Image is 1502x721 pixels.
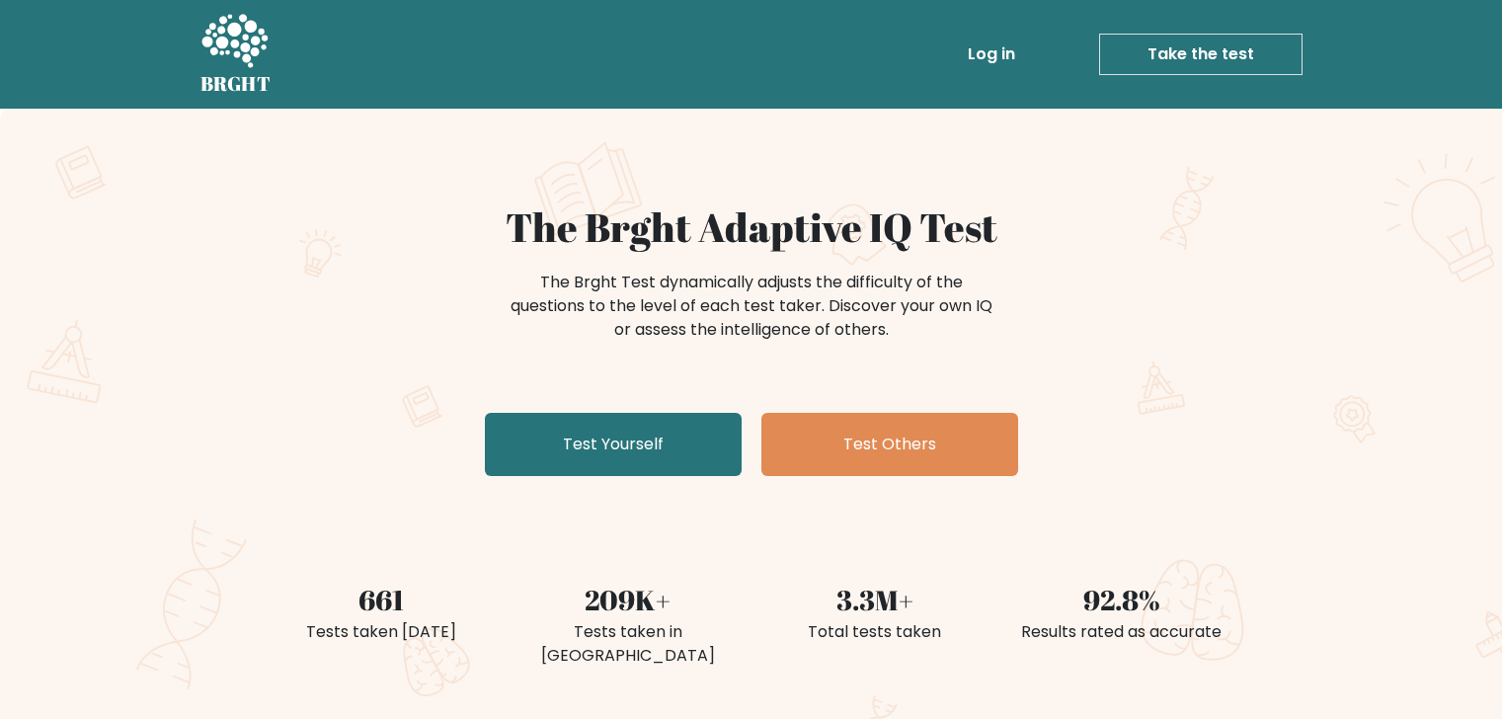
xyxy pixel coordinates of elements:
div: Tests taken in [GEOGRAPHIC_DATA] [516,620,740,668]
div: The Brght Test dynamically adjusts the difficulty of the questions to the level of each test take... [505,271,998,342]
a: Log in [960,35,1023,74]
div: Tests taken [DATE] [270,620,493,644]
div: 92.8% [1010,579,1233,620]
a: Test Others [761,413,1018,476]
h5: BRGHT [200,72,272,96]
h1: The Brght Adaptive IQ Test [270,203,1233,251]
div: 3.3M+ [763,579,987,620]
div: 209K+ [516,579,740,620]
a: Test Yourself [485,413,742,476]
div: Total tests taken [763,620,987,644]
a: BRGHT [200,8,272,101]
div: Results rated as accurate [1010,620,1233,644]
a: Take the test [1099,34,1303,75]
div: 661 [270,579,493,620]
